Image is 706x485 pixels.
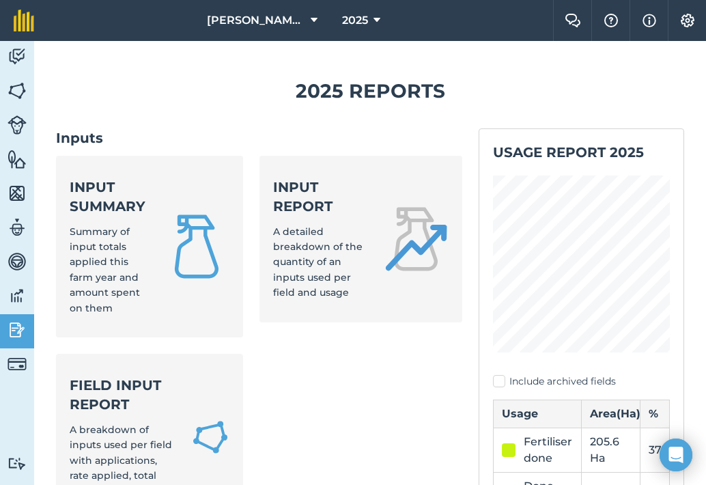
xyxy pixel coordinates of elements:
[8,115,27,135] img: svg+xml;base64,PD94bWwgdmVyc2lvbj0iMS4wIiBlbmNvZGluZz0idXRmLTgiPz4KPCEtLSBHZW5lcmF0b3I6IEFkb2JlIE...
[56,156,243,337] a: Input summarySummary of input totals applied this farm year and amount spent on them
[8,46,27,67] img: svg+xml;base64,PD94bWwgdmVyc2lvbj0iMS4wIiBlbmNvZGluZz0idXRmLTgiPz4KPCEtLSBHZW5lcmF0b3I6IEFkb2JlIE...
[8,286,27,306] img: svg+xml;base64,PD94bWwgdmVyc2lvbj0iMS4wIiBlbmNvZGluZz0idXRmLTgiPz4KPCEtLSBHZW5lcmF0b3I6IEFkb2JlIE...
[8,217,27,238] img: svg+xml;base64,PD94bWwgdmVyc2lvbj0iMS4wIiBlbmNvZGluZz0idXRmLTgiPz4KPCEtLSBHZW5lcmF0b3I6IEFkb2JlIE...
[8,355,27,374] img: svg+xml;base64,PD94bWwgdmVyc2lvbj0iMS4wIiBlbmNvZGluZz0idXRmLTgiPz4KPCEtLSBHZW5lcmF0b3I6IEFkb2JlIE...
[8,149,27,169] img: svg+xml;base64,PHN2ZyB4bWxucz0iaHR0cDovL3d3dy53My5vcmcvMjAwMC9zdmciIHdpZHRoPSI1NiIgaGVpZ2h0PSI2MC...
[383,206,449,272] img: Input report
[342,12,368,29] span: 2025
[14,10,34,31] img: fieldmargin Logo
[640,400,670,428] th: %
[8,320,27,340] img: svg+xml;base64,PD94bWwgdmVyc2lvbj0iMS4wIiBlbmNvZGluZz0idXRmLTgiPz4KPCEtLSBHZW5lcmF0b3I6IEFkb2JlIE...
[164,214,229,279] img: Input summary
[191,417,229,458] img: Field Input Report
[493,143,670,162] h2: Usage report 2025
[70,178,147,216] strong: Input summary
[70,225,140,314] span: Summary of input totals applied this farm year and amount spent on them
[207,12,305,29] span: [PERSON_NAME][GEOGRAPHIC_DATA]
[582,400,640,428] th: Area ( Ha )
[8,251,27,272] img: svg+xml;base64,PD94bWwgdmVyc2lvbj0iMS4wIiBlbmNvZGluZz0idXRmLTgiPz4KPCEtLSBHZW5lcmF0b3I6IEFkb2JlIE...
[56,76,684,107] h1: 2025 Reports
[643,12,656,29] img: svg+xml;base64,PHN2ZyB4bWxucz0iaHR0cDovL3d3dy53My5vcmcvMjAwMC9zdmciIHdpZHRoPSIxNyIgaGVpZ2h0PSIxNy...
[56,128,462,148] h2: Inputs
[273,178,367,216] strong: Input report
[524,434,573,467] div: Fertiliser done
[679,14,696,27] img: A cog icon
[582,428,640,472] td: 205.6 Ha
[70,376,175,414] strong: Field Input Report
[640,428,670,472] td: 37
[259,156,463,322] a: Input reportA detailed breakdown of the quantity of an inputs used per field and usage
[8,457,27,470] img: svg+xml;base64,PD94bWwgdmVyc2lvbj0iMS4wIiBlbmNvZGluZz0idXRmLTgiPz4KPCEtLSBHZW5lcmF0b3I6IEFkb2JlIE...
[273,225,363,299] span: A detailed breakdown of the quantity of an inputs used per field and usage
[565,14,581,27] img: Two speech bubbles overlapping with the left bubble in the forefront
[603,14,619,27] img: A question mark icon
[493,374,670,389] label: Include archived fields
[8,81,27,101] img: svg+xml;base64,PHN2ZyB4bWxucz0iaHR0cDovL3d3dy53My5vcmcvMjAwMC9zdmciIHdpZHRoPSI1NiIgaGVpZ2h0PSI2MC...
[660,439,692,471] div: Open Intercom Messenger
[8,183,27,204] img: svg+xml;base64,PHN2ZyB4bWxucz0iaHR0cDovL3d3dy53My5vcmcvMjAwMC9zdmciIHdpZHRoPSI1NiIgaGVpZ2h0PSI2MC...
[494,400,582,428] th: Usage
